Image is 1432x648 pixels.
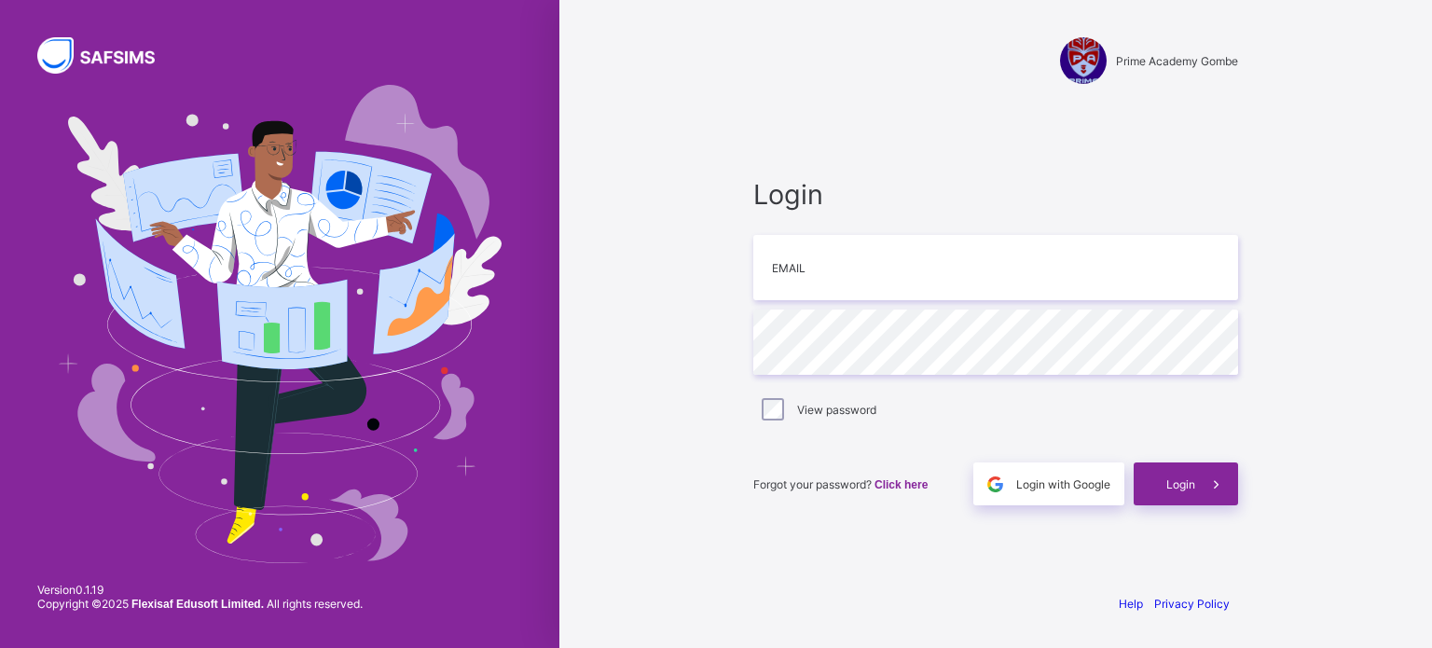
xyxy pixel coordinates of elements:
[797,403,876,417] label: View password
[984,474,1006,495] img: google.396cfc9801f0270233282035f929180a.svg
[753,178,1238,211] span: Login
[874,477,928,491] a: Click here
[1166,477,1195,491] span: Login
[58,85,502,562] img: Hero Image
[874,478,928,491] span: Click here
[37,37,177,74] img: SAFSIMS Logo
[37,583,363,597] span: Version 0.1.19
[37,597,363,611] span: Copyright © 2025 All rights reserved.
[131,598,264,611] strong: Flexisaf Edusoft Limited.
[1116,54,1238,68] span: Prime Academy Gombe
[1016,477,1110,491] span: Login with Google
[753,477,928,491] span: Forgot your password?
[1154,597,1230,611] a: Privacy Policy
[1119,597,1143,611] a: Help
